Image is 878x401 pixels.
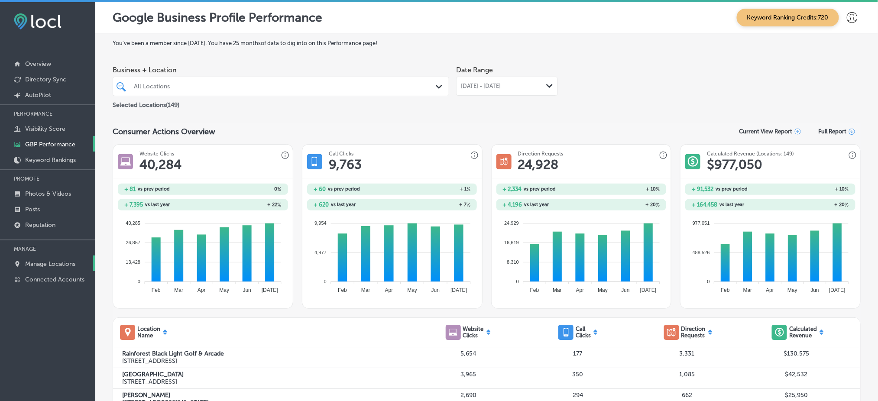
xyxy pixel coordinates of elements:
[463,326,484,339] p: Website Clicks
[721,287,730,293] tspan: Feb
[203,202,281,208] h2: + 22
[845,186,849,192] span: %
[553,287,562,293] tspan: Mar
[25,276,84,283] p: Connected Accounts
[262,287,278,293] tspan: [DATE]
[198,287,206,293] tspan: Apr
[523,391,633,399] p: 294
[524,187,556,191] span: vs prev period
[739,129,793,135] p: Current View Report
[124,201,143,208] h2: + 7,395
[328,187,360,191] span: vs prev period
[707,157,762,172] h1: $ 977,050
[576,287,584,293] tspan: Apr
[576,326,591,339] p: Call Clicks
[122,350,414,357] label: Rainforest Black Light Golf & Arcade
[126,220,141,226] tspan: 40,285
[716,187,748,191] span: vs prev period
[314,220,327,226] tspan: 9,954
[126,259,141,265] tspan: 13,428
[25,206,40,213] p: Posts
[692,186,713,192] h2: + 91,532
[771,202,849,208] h2: + 20
[737,9,839,26] span: Keyword Ranking Credits: 720
[742,350,852,357] p: $130,575
[632,391,742,399] p: 662
[122,357,414,365] p: [STREET_ADDRESS]
[456,66,493,74] label: Date Range
[632,350,742,357] p: 3,331
[243,287,251,293] tspan: Jun
[122,378,414,385] p: [STREET_ADDRESS]
[819,128,847,135] span: Full Report
[392,202,470,208] h2: + 7
[25,91,51,99] p: AutoPilot
[314,186,326,192] h2: + 60
[788,287,798,293] tspan: May
[467,202,470,208] span: %
[581,186,660,192] h2: + 10
[771,186,849,192] h2: + 10
[139,151,174,157] h3: Website Clicks
[461,83,501,90] span: [DATE] - [DATE]
[845,202,849,208] span: %
[278,202,282,208] span: %
[707,279,710,284] tspan: 0
[811,287,819,293] tspan: Jun
[203,186,281,192] h2: 0
[632,371,742,378] p: 1,085
[338,287,347,293] tspan: Feb
[138,279,140,284] tspan: 0
[392,186,470,192] h2: + 1
[581,202,660,208] h2: + 20
[124,186,136,192] h2: + 81
[692,201,717,208] h2: + 164,458
[742,391,852,399] p: $25,950
[719,202,744,207] span: vs last year
[414,391,523,399] p: 2,690
[331,202,356,207] span: vs last year
[766,287,774,293] tspan: Apr
[314,250,327,255] tspan: 4,977
[656,186,660,192] span: %
[175,287,184,293] tspan: Mar
[25,221,55,229] p: Reputation
[145,202,170,207] span: vs last year
[503,186,522,192] h2: + 2,334
[25,76,66,83] p: Directory Sync
[707,151,794,157] h3: Calculated Revenue (Locations: 149)
[25,260,75,268] p: Manage Locations
[503,201,522,208] h2: + 4,196
[742,371,852,378] p: $42,532
[25,60,51,68] p: Overview
[523,350,633,357] p: 177
[361,287,370,293] tspan: Mar
[25,156,76,164] p: Keyword Rankings
[113,40,861,46] label: You've been a member since [DATE] . You have 25 months of data to dig into on this Performance page!
[113,66,449,74] span: Business + Location
[504,240,519,245] tspan: 16,619
[113,10,322,25] p: Google Business Profile Performance
[516,279,519,284] tspan: 0
[113,127,215,136] span: Consumer Actions Overview
[220,287,230,293] tspan: May
[139,157,181,172] h1: 40,284
[314,201,329,208] h2: + 620
[324,279,327,284] tspan: 0
[789,326,817,339] p: Calculated Revenue
[137,326,160,339] p: Location Name
[138,187,170,191] span: vs prev period
[152,287,161,293] tspan: Feb
[113,98,179,109] p: Selected Locations ( 149 )
[656,202,660,208] span: %
[431,287,440,293] tspan: Jun
[523,371,633,378] p: 350
[681,326,706,339] p: Direction Requests
[25,190,71,197] p: Photos & Videos
[598,287,608,293] tspan: May
[122,391,414,399] label: [PERSON_NAME]
[467,186,470,192] span: %
[525,202,549,207] span: vs last year
[414,350,523,357] p: 5,654
[507,259,519,265] tspan: 8,310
